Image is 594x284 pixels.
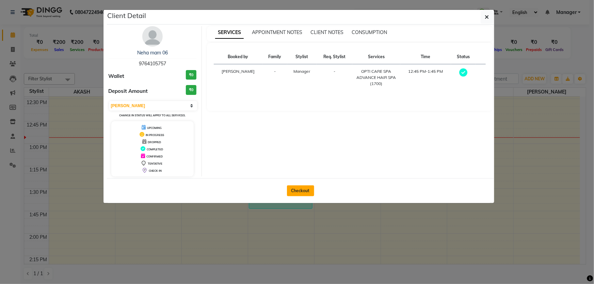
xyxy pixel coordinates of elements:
[262,64,287,91] td: -
[108,11,146,21] h5: Client Detail
[186,70,196,80] h3: ₹0
[352,50,401,64] th: Services
[147,148,163,151] span: COMPLETED
[317,64,352,91] td: -
[262,50,287,64] th: Family
[119,114,186,117] small: Change in status will apply to all services.
[109,87,148,95] span: Deposit Amount
[451,50,476,64] th: Status
[356,68,397,87] div: OPTI CARE SPA ADVANCE HAIR SPA (1700)
[146,133,164,137] span: IN PROGRESS
[214,50,262,64] th: Booked by
[109,72,125,80] span: Wallet
[214,64,262,91] td: [PERSON_NAME]
[146,155,163,158] span: CONFIRMED
[317,50,352,64] th: Req. Stylist
[293,69,310,74] span: Manager
[215,27,244,39] span: SERVICES
[148,162,162,165] span: TENTATIVE
[137,50,168,56] a: Neha mam 06
[139,61,166,67] span: 9764105757
[149,169,162,172] span: CHECK-IN
[310,29,343,35] span: CLIENT NOTES
[400,50,451,64] th: Time
[147,126,162,130] span: UPCOMING
[287,185,314,196] button: Checkout
[148,140,161,144] span: DROPPED
[252,29,302,35] span: APPOINTMENT NOTES
[186,85,196,95] h3: ₹0
[287,50,317,64] th: Stylist
[142,26,163,47] img: avatar
[352,29,387,35] span: CONSUMPTION
[400,64,451,91] td: 12:45 PM-1:45 PM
